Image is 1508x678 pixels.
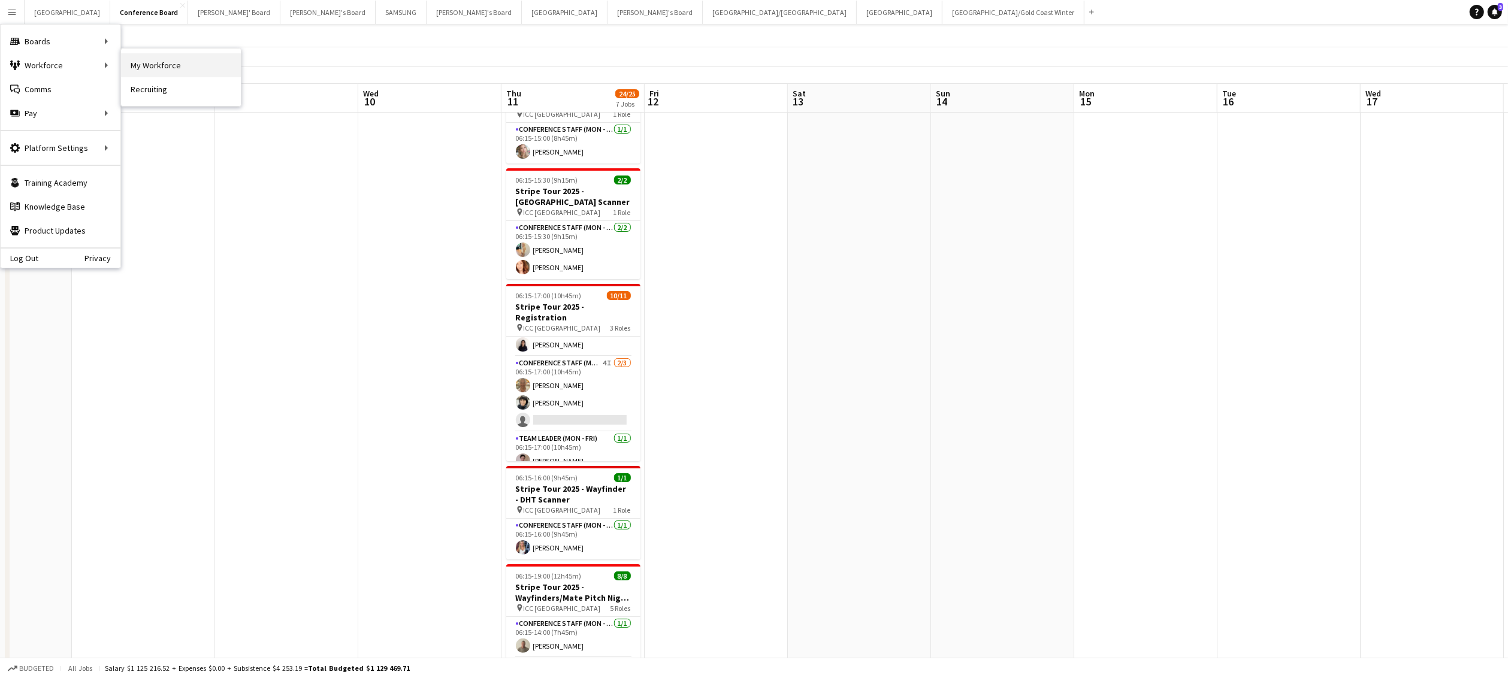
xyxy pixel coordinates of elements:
[504,95,521,108] span: 11
[524,323,601,332] span: ICC [GEOGRAPHIC_DATA]
[506,582,640,603] h3: Stripe Tour 2025 - Wayfinders/Mate Pitch Night Reg
[84,253,120,263] a: Privacy
[506,356,640,432] app-card-role: Conference Staff (Mon - Fri)4I2/306:15-17:00 (10h45m)[PERSON_NAME][PERSON_NAME]
[1488,5,1502,19] a: 3
[1,136,120,160] div: Platform Settings
[1,29,120,53] div: Boards
[506,466,640,559] app-job-card: 06:15-16:00 (9h45m)1/1Stripe Tour 2025 - Wayfinder - DHT Scanner ICC [GEOGRAPHIC_DATA]1 RoleConfe...
[614,110,631,119] span: 1 Role
[1220,95,1236,108] span: 16
[857,1,942,24] button: [GEOGRAPHIC_DATA]
[1,171,120,195] a: Training Academy
[615,89,639,98] span: 24/25
[506,186,640,207] h3: Stripe Tour 2025 - [GEOGRAPHIC_DATA] Scanner
[611,604,631,613] span: 5 Roles
[1,253,38,263] a: Log Out
[506,483,640,505] h3: Stripe Tour 2025 - Wayfinder - DHT Scanner
[1222,88,1236,99] span: Tue
[516,175,578,184] span: 06:15-15:30 (9h15m)
[363,88,379,99] span: Wed
[66,664,95,673] span: All jobs
[614,506,631,514] span: 1 Role
[611,323,631,332] span: 3 Roles
[936,88,950,99] span: Sun
[524,604,601,613] span: ICC [GEOGRAPHIC_DATA]
[506,432,640,473] app-card-role: Team Leader (Mon - Fri)1/106:15-17:00 (10h45m)[PERSON_NAME]
[506,70,640,164] app-job-card: 06:15-15:00 (8h45m)1/1Stripe Tour 2025 - Parkside 2 Scanning ICC [GEOGRAPHIC_DATA]1 RoleConferenc...
[649,88,659,99] span: Fri
[506,168,640,279] app-job-card: 06:15-15:30 (9h15m)2/2Stripe Tour 2025 - [GEOGRAPHIC_DATA] Scanner ICC [GEOGRAPHIC_DATA]1 RoleCon...
[1,53,120,77] div: Workforce
[524,110,601,119] span: ICC [GEOGRAPHIC_DATA]
[1,195,120,219] a: Knowledge Base
[506,221,640,279] app-card-role: Conference Staff (Mon - Fri)2/206:15-15:30 (9h15m)[PERSON_NAME][PERSON_NAME]
[522,1,608,24] button: [GEOGRAPHIC_DATA]
[616,99,639,108] div: 7 Jobs
[703,1,857,24] button: [GEOGRAPHIC_DATA]/[GEOGRAPHIC_DATA]
[516,473,578,482] span: 06:15-16:00 (9h45m)
[614,208,631,217] span: 1 Role
[614,473,631,482] span: 1/1
[614,175,631,184] span: 2/2
[110,1,188,24] button: Conference Board
[524,208,601,217] span: ICC [GEOGRAPHIC_DATA]
[516,571,582,580] span: 06:15-19:00 (12h45m)
[19,664,54,673] span: Budgeted
[506,88,521,99] span: Thu
[1364,95,1381,108] span: 17
[608,1,703,24] button: [PERSON_NAME]'s Board
[942,1,1084,24] button: [GEOGRAPHIC_DATA]/Gold Coast Winter
[1077,95,1095,108] span: 15
[793,88,806,99] span: Sat
[506,123,640,164] app-card-role: Conference Staff (Mon - Fri)1/106:15-15:00 (8h45m)[PERSON_NAME]
[1498,3,1503,11] span: 3
[188,1,280,24] button: [PERSON_NAME]' Board
[1,219,120,243] a: Product Updates
[1079,88,1095,99] span: Mon
[1,77,120,101] a: Comms
[361,95,379,108] span: 10
[614,571,631,580] span: 8/8
[648,95,659,108] span: 12
[427,1,522,24] button: [PERSON_NAME]'s Board
[506,301,640,323] h3: Stripe Tour 2025 - Registration
[308,664,410,673] span: Total Budgeted $1 129 469.71
[934,95,950,108] span: 14
[280,1,376,24] button: [PERSON_NAME]'s Board
[516,291,582,300] span: 06:15-17:00 (10h45m)
[791,95,806,108] span: 13
[6,662,56,675] button: Budgeted
[25,1,110,24] button: [GEOGRAPHIC_DATA]
[1365,88,1381,99] span: Wed
[506,617,640,658] app-card-role: Conference Staff (Mon - Fri)1/106:15-14:00 (7h45m)[PERSON_NAME]
[105,664,410,673] div: Salary $1 125 216.52 + Expenses $0.00 + Subsistence $4 253.19 =
[121,53,241,77] a: My Workforce
[524,506,601,514] span: ICC [GEOGRAPHIC_DATA]
[607,291,631,300] span: 10/11
[506,519,640,559] app-card-role: Conference Staff (Mon - Fri)1/106:15-16:00 (9h45m)[PERSON_NAME]
[376,1,427,24] button: SAMSUNG
[121,77,241,101] a: Recruiting
[1,101,120,125] div: Pay
[506,284,640,461] app-job-card: 06:15-17:00 (10h45m)10/11Stripe Tour 2025 - Registration ICC [GEOGRAPHIC_DATA]3 Roles[PERSON_NAME...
